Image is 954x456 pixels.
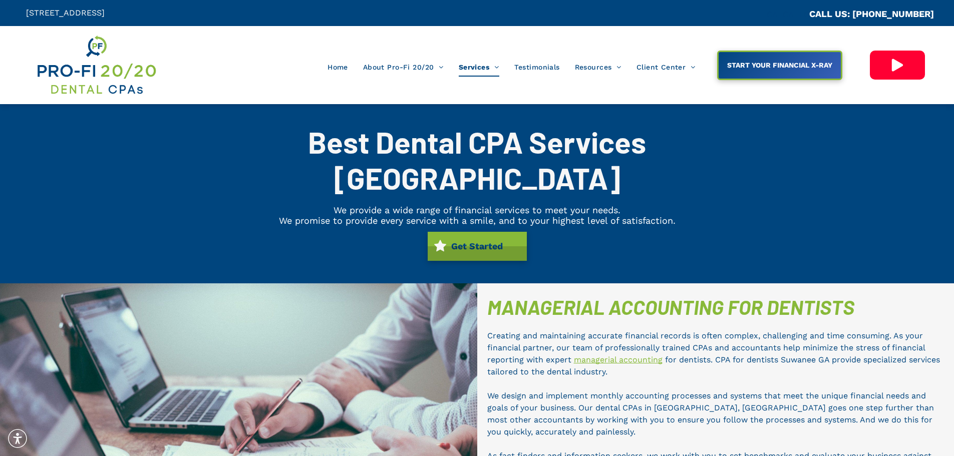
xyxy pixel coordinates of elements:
[36,34,157,97] img: Get Dental CPA Consulting, Bookkeeping, & Bank Loans
[629,58,703,77] a: Client Center
[724,56,836,74] span: START YOUR FINANCIAL X-RAY
[451,58,507,77] a: Services
[487,295,854,319] span: MANAGERIAL ACCOUNTING FOR DENTISTS
[767,10,809,19] span: CA::CALLC
[717,51,842,80] a: START YOUR FINANCIAL X-RAY
[809,9,934,19] a: CALL US: [PHONE_NUMBER]
[507,58,567,77] a: Testimonials
[320,58,356,77] a: Home
[487,355,940,376] span: for dentists. CPA for dentists Suwanee GA provide specialized services tailored to the dental ind...
[574,355,663,364] a: managerial accounting
[487,331,925,364] span: Creating and maintaining accurate financial records is often complex, challenging and time consum...
[26,8,105,18] span: [STREET_ADDRESS]
[334,205,620,215] span: We provide a wide range of financial services to meet your needs.
[448,236,506,256] span: Get Started
[308,124,646,196] span: Best Dental CPA Services [GEOGRAPHIC_DATA]
[567,58,629,77] a: Resources
[428,232,527,261] a: Get Started
[487,391,934,436] span: We design and implement monthly accounting processes and systems that meet the unique financial n...
[356,58,451,77] a: About Pro-Fi 20/20
[279,215,676,226] span: We promise to provide every service with a smile, and to your highest level of satisfaction.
